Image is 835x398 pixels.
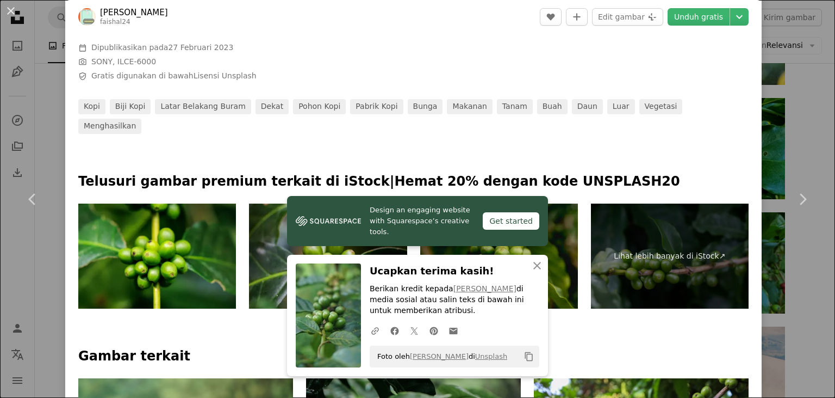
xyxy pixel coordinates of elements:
time: 27 Februari 2023 pukul 20.54.28 WIB [168,43,233,52]
img: file-1606177908946-d1eed1cbe4f5image [296,213,361,229]
a: Bagikan di Facebook [385,320,404,341]
button: Edit gambar [592,8,663,26]
a: daun [572,99,603,114]
a: Bagikan melalui email [444,320,463,341]
span: Foto oleh di [372,348,507,365]
a: menghasilkan [78,119,141,134]
a: pohon kopi [293,99,346,114]
a: kopi [78,99,105,114]
a: Dekat [256,99,289,114]
h3: Ucapkan terima kasih! [370,264,539,279]
a: biji kopi [110,99,151,114]
a: makanan [447,99,492,114]
a: buah [537,99,568,114]
a: Unsplash [475,352,507,360]
a: [PERSON_NAME] [100,7,168,18]
p: Telusuri gambar premium terkait di iStock | Hemat 20% dengan kode UNSPLASH20 [78,173,749,191]
img: green raw Arabica coffee on coffee Plant in the big forest, at chiang mai thailand, in the rain s... [78,204,236,309]
a: latar belakang buram [155,99,251,114]
img: Close-up tanaman kopi, dengan kacang hijau dan daun [249,204,407,309]
button: Sukai [540,8,562,26]
div: Get started [483,212,539,230]
a: Bagikan di Twitter [404,320,424,341]
span: Design an engaging website with Squarespace’s creative tools. [370,205,474,237]
a: Vegetasi [639,99,683,114]
a: faishal24 [100,18,130,26]
a: Lisensi Unsplash [194,71,257,80]
a: Pabrik kopi [350,99,403,114]
a: tanam [497,99,533,114]
a: Lihat lebih banyak di iStock↗ [591,204,749,309]
a: bunga [408,99,443,114]
button: Tambahkan ke koleksi [566,8,588,26]
a: Design an engaging website with Squarespace’s creative tools.Get started [287,196,548,246]
a: [PERSON_NAME] [453,284,516,293]
span: Dipublikasikan pada [91,43,233,52]
img: Buka profil Faishal Hanif [78,8,96,26]
a: [PERSON_NAME] [410,352,469,360]
h4: Gambar terkait [78,348,749,365]
a: Berikutnya [770,147,835,252]
a: Bagikan di Pinterest [424,320,444,341]
button: SONY, ILCE-6000 [91,57,156,68]
p: Berikan kredit kepada di media sosial atau salin teks di bawah ini untuk memberikan atribusi. [370,284,539,316]
a: Unduh gratis [668,8,730,26]
a: Luar [607,99,635,114]
button: Salin ke papan klip [520,347,538,366]
span: Gratis digunakan di bawah [91,71,257,82]
button: Pilih ukuran unduhan [730,8,749,26]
